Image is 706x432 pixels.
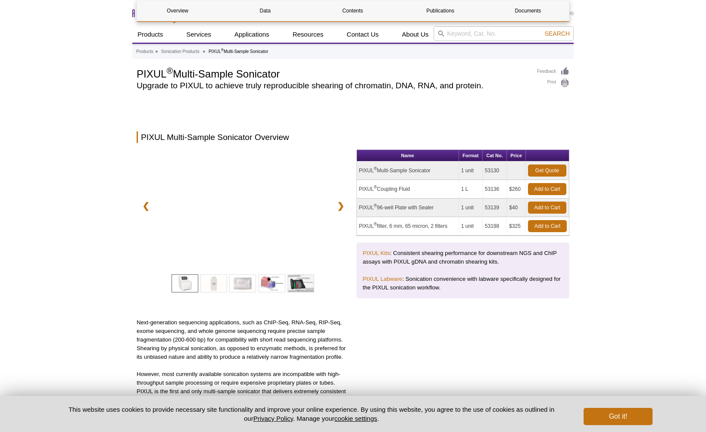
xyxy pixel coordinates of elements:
[136,48,153,56] a: Products
[287,26,329,43] a: Resources
[137,370,350,413] p: However, most currently available sonication systems are incompatible with high-throughput sample...
[528,202,566,214] a: Add to Cart
[137,82,528,90] h2: Upgrade to PIXUL to achieve truly reproducible shearing of chromatin, DNA, RNA, and protein.
[357,150,459,162] th: Name
[166,66,173,75] sup: ®
[483,199,507,217] td: 53139
[181,26,216,43] a: Services
[459,217,483,236] td: 1 unit
[374,166,377,171] sup: ®
[334,415,377,422] button: cookie settings
[542,30,572,37] button: Search
[584,408,653,425] button: Got it!
[374,222,377,227] sup: ®
[459,199,483,217] td: 1 unit
[537,78,569,88] a: Print
[363,249,563,266] p: : Consistent shearing performance for downstream NGS and ChIP assays with PIXUL gDNA and chromati...
[483,217,507,236] td: 53198
[507,199,526,217] td: $40
[363,276,403,282] a: PIXUL Labware
[137,131,569,143] h2: PIXUL Multi-Sample Sonicator Overview
[459,180,483,199] td: 1 L
[528,183,566,195] a: Add to Cart
[221,48,224,52] sup: ®
[229,26,275,43] a: Applications
[507,150,526,162] th: Price
[507,217,526,236] td: $325
[483,162,507,180] td: 53130
[363,275,563,292] p: : Sonication convenience with labware specifically designed for the PIXUL sonication workflow.
[357,180,459,199] td: PIXUL Coupling Fluid
[331,196,350,216] a: ❯
[203,49,206,54] li: »
[487,0,569,21] a: Documents
[374,185,377,190] sup: ®
[209,49,268,54] li: PIXUL Multi-Sample Sonicator
[483,180,507,199] td: 53136
[357,217,459,236] td: PIXUL filter, 6 mm, 65 micron, 2 filters
[397,26,434,43] a: About Us
[312,0,393,21] a: Contents
[528,220,567,232] a: Add to Cart
[434,26,574,41] input: Keyword, Cat. No.
[507,180,526,199] td: $260
[253,415,293,422] a: Privacy Policy
[483,150,507,162] th: Cat No.
[132,26,168,43] a: Products
[225,0,306,21] a: Data
[137,318,350,361] p: Next-generation sequencing applications, such as ChIP-Seq, RNA-Seq, RIP-Seq, exome sequencing, an...
[357,162,459,180] td: PIXUL Multi-Sample Sonicator
[545,30,570,37] span: Search
[53,405,569,423] p: This website uses cookies to provide necessary site functionality and improve your online experie...
[459,162,483,180] td: 1 unit
[357,199,459,217] td: PIXUL 96-well Plate with Sealer
[137,67,528,80] h1: PIXUL Multi-Sample Sonicator
[459,150,483,162] th: Format
[137,196,155,216] a: ❮
[374,203,377,208] sup: ®
[161,48,200,56] a: Sonication Products
[341,26,384,43] a: Contact Us
[537,67,569,76] a: Feedback
[155,49,158,54] li: »
[137,0,218,21] a: Overview
[528,165,566,177] a: Get Quote
[363,250,390,256] a: PIXUL Kits
[400,0,481,21] a: Publications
